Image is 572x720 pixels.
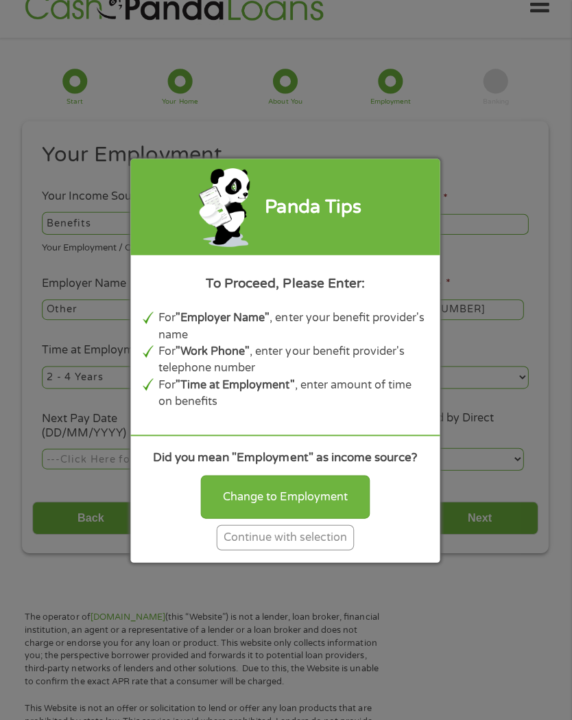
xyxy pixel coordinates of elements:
[160,376,429,410] li: For , enter amount of time on benefits
[177,378,296,391] b: "Time at Employment"
[160,342,429,376] li: For , enter your benefit provider's telephone number
[177,344,251,358] b: "Work Phone"
[202,474,370,517] div: Change to Employment
[266,193,362,221] div: Panda Tips
[160,309,429,342] li: For , enter your benefit provider's name
[217,524,355,549] div: Continue with selection
[177,310,271,324] b: "Employer Name"
[198,165,254,248] img: green-panda-phone.png
[144,448,428,465] div: Did you mean "Employment" as income source?
[144,273,428,292] div: To Proceed, Please Enter:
